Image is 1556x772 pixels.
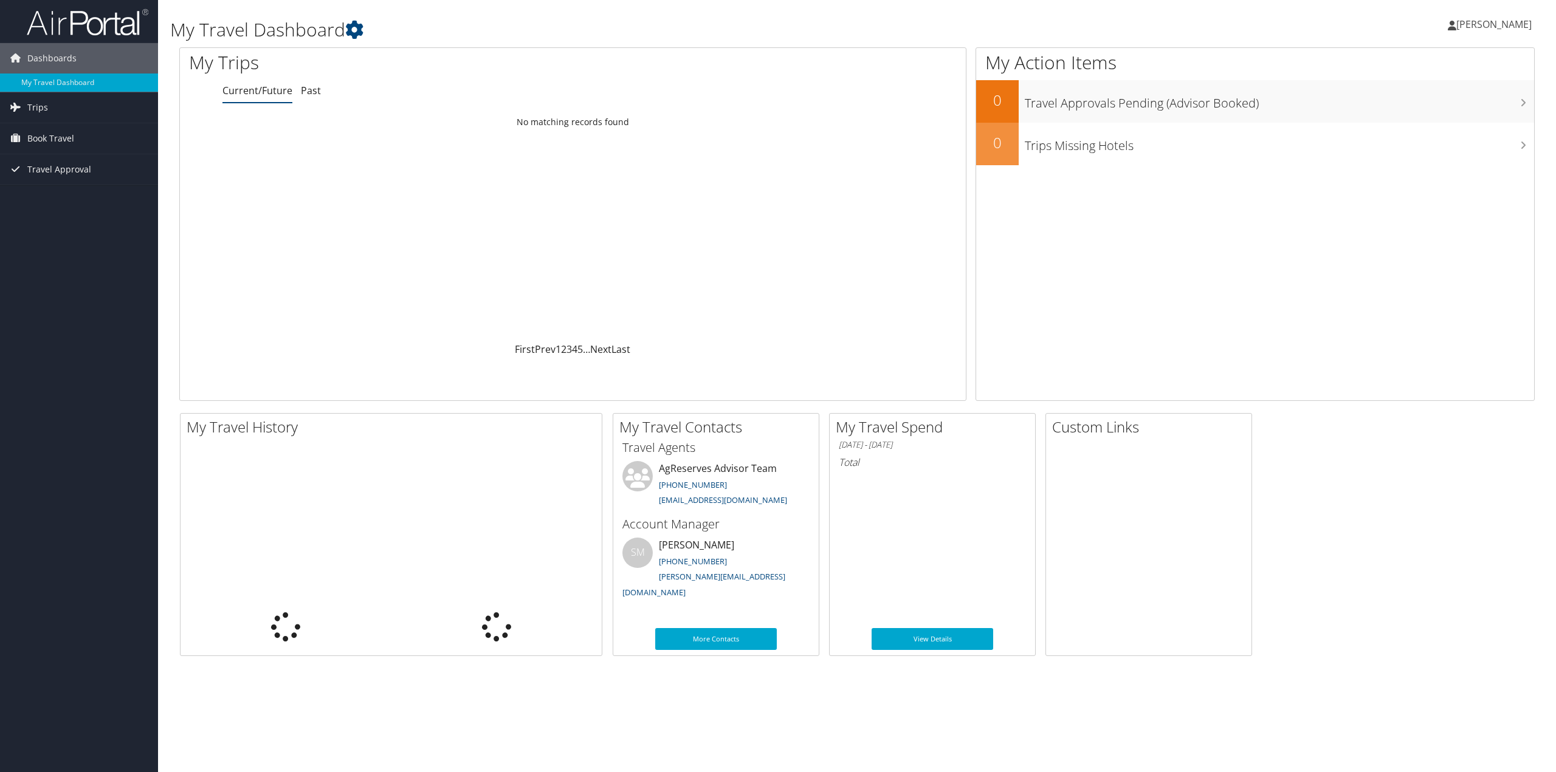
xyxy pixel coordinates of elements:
[872,628,993,650] a: View Details
[616,538,816,603] li: [PERSON_NAME]
[976,132,1019,153] h2: 0
[1025,131,1534,154] h3: Trips Missing Hotels
[976,90,1019,111] h2: 0
[622,538,653,568] div: SM
[590,343,611,356] a: Next
[556,343,561,356] a: 1
[27,92,48,123] span: Trips
[566,343,572,356] a: 3
[577,343,583,356] a: 5
[622,439,810,456] h3: Travel Agents
[839,439,1026,451] h6: [DATE] - [DATE]
[561,343,566,356] a: 2
[659,494,787,505] a: [EMAIL_ADDRESS][DOMAIN_NAME]
[622,516,810,533] h3: Account Manager
[27,43,77,73] span: Dashboards
[976,50,1534,75] h1: My Action Items
[611,343,630,356] a: Last
[1456,18,1532,31] span: [PERSON_NAME]
[659,556,727,567] a: [PHONE_NUMBER]
[187,417,602,437] h2: My Travel History
[976,80,1534,123] a: 0Travel Approvals Pending (Advisor Booked)
[1052,417,1251,437] h2: Custom Links
[189,50,629,75] h1: My Trips
[27,154,91,185] span: Travel Approval
[535,343,556,356] a: Prev
[27,8,148,36] img: airportal-logo.png
[655,628,777,650] a: More Contacts
[27,123,74,154] span: Book Travel
[1448,6,1544,43] a: [PERSON_NAME]
[836,417,1035,437] h2: My Travel Spend
[616,461,816,511] li: AgReserves Advisor Team
[572,343,577,356] a: 4
[839,456,1026,469] h6: Total
[170,17,1086,43] h1: My Travel Dashboard
[583,343,590,356] span: …
[180,111,966,133] td: No matching records found
[622,571,785,598] a: [PERSON_NAME][EMAIL_ADDRESS][DOMAIN_NAME]
[301,84,321,97] a: Past
[222,84,292,97] a: Current/Future
[515,343,535,356] a: First
[659,479,727,490] a: [PHONE_NUMBER]
[976,123,1534,165] a: 0Trips Missing Hotels
[619,417,819,437] h2: My Travel Contacts
[1025,89,1534,112] h3: Travel Approvals Pending (Advisor Booked)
